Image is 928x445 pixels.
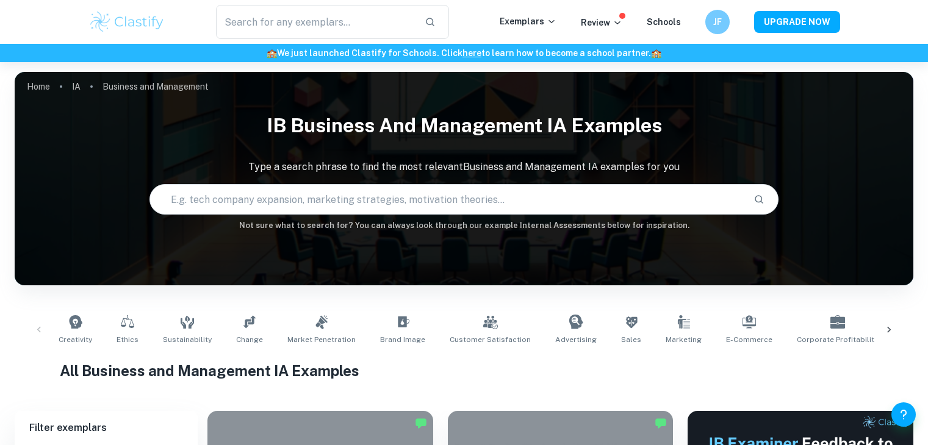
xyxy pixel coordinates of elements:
[216,5,415,39] input: Search for any exemplars...
[754,11,840,33] button: UPGRADE NOW
[415,417,427,429] img: Marked
[891,402,916,427] button: Help and Feedback
[450,334,531,345] span: Customer Satisfaction
[2,46,926,60] h6: We just launched Clastify for Schools. Click to learn how to become a school partner.
[500,15,556,28] p: Exemplars
[555,334,597,345] span: Advertising
[621,334,641,345] span: Sales
[651,48,661,58] span: 🏫
[710,15,724,29] h6: JF
[60,360,869,382] h1: All Business and Management IA Examples
[163,334,212,345] span: Sustainability
[267,48,277,58] span: 🏫
[666,334,702,345] span: Marketing
[103,80,209,93] p: Business and Management
[581,16,622,29] p: Review
[15,160,913,174] p: Type a search phrase to find the most relevant Business and Management IA examples for you
[655,417,667,429] img: Marked
[15,411,198,445] h6: Filter exemplars
[27,78,50,95] a: Home
[15,106,913,145] h1: IB Business and Management IA examples
[15,219,913,232] h6: Not sure what to search for? You can always look through our example Internal Assessments below f...
[59,334,92,345] span: Creativity
[380,334,425,345] span: Brand Image
[117,334,138,345] span: Ethics
[797,334,878,345] span: Corporate Profitability
[72,78,81,95] a: IA
[749,189,769,210] button: Search
[287,334,356,345] span: Market Penetration
[236,334,263,345] span: Change
[647,17,681,27] a: Schools
[150,182,744,216] input: E.g. tech company expansion, marketing strategies, motivation theories...
[726,334,772,345] span: E-commerce
[88,10,166,34] img: Clastify logo
[462,48,481,58] a: here
[705,10,730,34] button: JF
